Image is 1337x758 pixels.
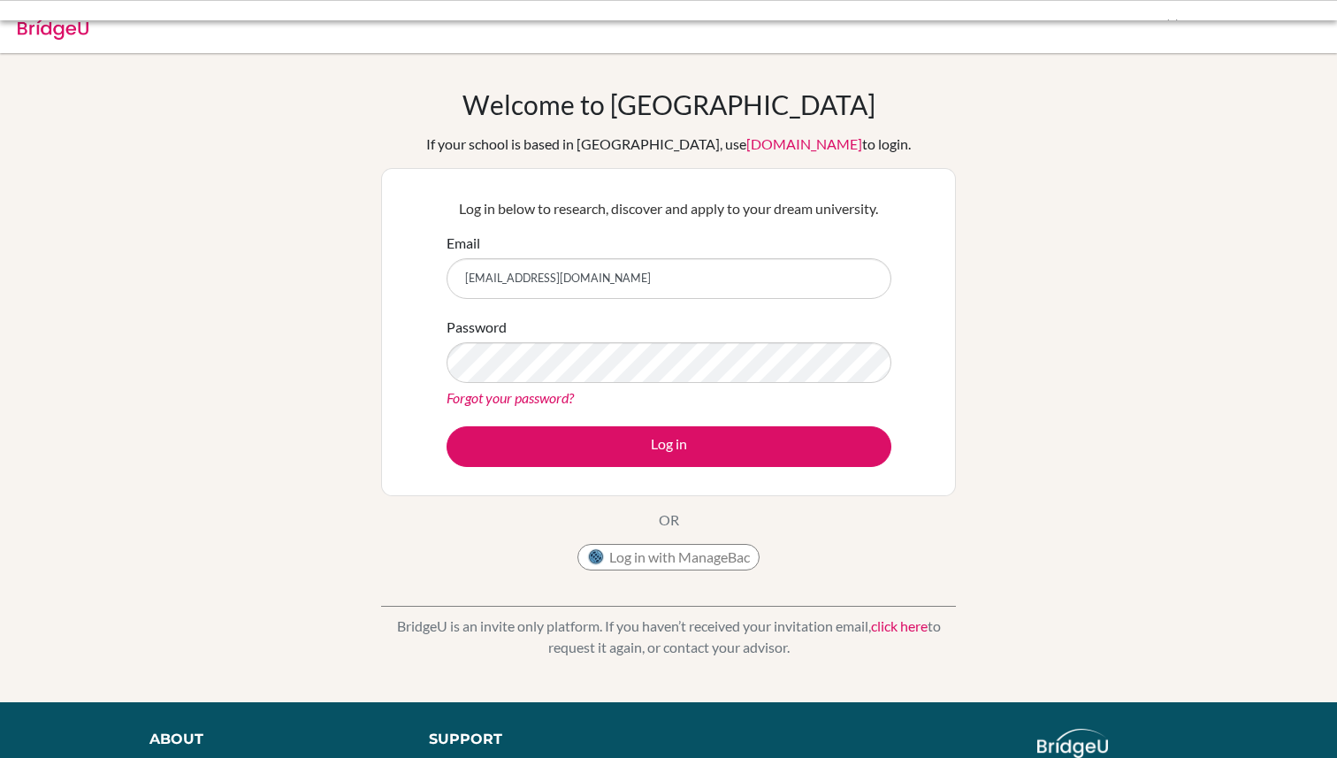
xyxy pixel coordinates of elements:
[447,233,480,254] label: Email
[149,729,389,750] div: About
[447,426,891,467] button: Log in
[462,88,875,120] h1: Welcome to [GEOGRAPHIC_DATA]
[871,617,928,634] a: click here
[426,134,911,155] div: If your school is based in [GEOGRAPHIC_DATA], use to login.
[156,14,916,35] div: Invalid email or password.
[659,509,679,531] p: OR
[381,616,956,658] p: BridgeU is an invite only platform. If you haven’t received your invitation email, to request it ...
[746,135,862,152] a: [DOMAIN_NAME]
[18,11,88,40] img: Bridge-U
[577,544,760,570] button: Log in with ManageBac
[447,198,891,219] p: Log in below to research, discover and apply to your dream university.
[447,389,574,406] a: Forgot your password?
[429,729,650,750] div: Support
[1037,729,1109,758] img: logo_white@2x-f4f0deed5e89b7ecb1c2cc34c3e3d731f90f0f143d5ea2071677605dd97b5244.png
[447,317,507,338] label: Password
